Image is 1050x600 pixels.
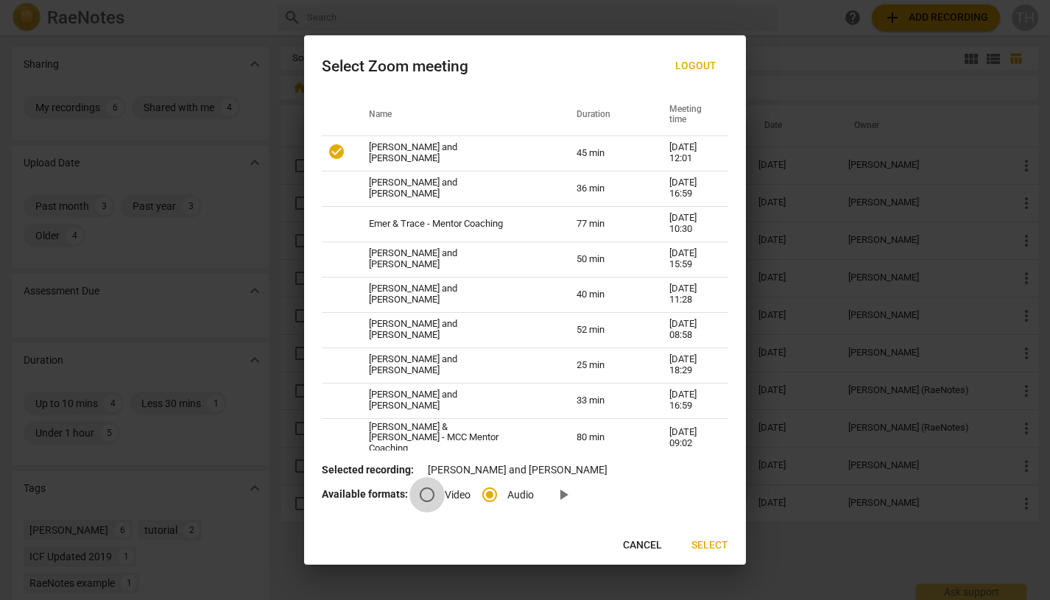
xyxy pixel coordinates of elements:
[351,171,559,206] td: [PERSON_NAME] and [PERSON_NAME]
[351,383,559,418] td: [PERSON_NAME] and [PERSON_NAME]
[559,241,652,277] td: 50 min
[351,135,559,171] td: [PERSON_NAME] and [PERSON_NAME]
[559,418,652,458] td: 80 min
[328,143,345,160] span: check_circle
[322,462,728,478] p: [PERSON_NAME] and [PERSON_NAME]
[675,59,716,74] span: Logout
[652,277,728,312] td: [DATE] 11:28
[663,53,728,80] button: Logout
[652,383,728,418] td: [DATE] 16:59
[680,532,740,559] button: Select
[559,383,652,418] td: 33 min
[559,206,652,241] td: 77 min
[691,538,728,553] span: Select
[559,135,652,171] td: 45 min
[420,488,546,500] div: File type
[611,532,674,559] button: Cancel
[652,347,728,383] td: [DATE] 18:29
[559,312,652,347] td: 52 min
[351,241,559,277] td: [PERSON_NAME] and [PERSON_NAME]
[554,486,572,504] span: play_arrow
[322,464,414,476] b: Selected recording:
[351,418,559,458] td: [PERSON_NAME] & [PERSON_NAME] - MCC Mentor Coaching
[559,277,652,312] td: 40 min
[652,312,728,347] td: [DATE] 08:58
[322,57,468,76] div: Select Zoom meeting
[351,347,559,383] td: [PERSON_NAME] and [PERSON_NAME]
[507,487,534,503] span: Audio
[322,488,408,500] b: Available formats:
[351,312,559,347] td: [PERSON_NAME] and [PERSON_NAME]
[559,171,652,206] td: 36 min
[652,241,728,277] td: [DATE] 15:59
[623,538,662,553] span: Cancel
[652,171,728,206] td: [DATE] 16:59
[559,94,652,135] th: Duration
[351,206,559,241] td: Emer & Trace - Mentor Coaching
[445,487,471,503] span: Video
[351,94,559,135] th: Name
[351,277,559,312] td: [PERSON_NAME] and [PERSON_NAME]
[652,135,728,171] td: [DATE] 12:01
[546,477,581,512] a: Preview
[559,347,652,383] td: 25 min
[652,206,728,241] td: [DATE] 10:30
[652,418,728,458] td: [DATE] 09:02
[652,94,728,135] th: Meeting time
